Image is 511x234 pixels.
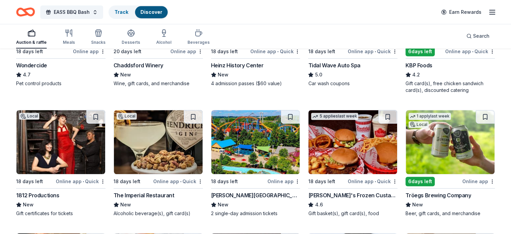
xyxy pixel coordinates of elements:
div: Local [117,113,137,120]
div: Beer, gift cards, and merchandise [406,210,495,217]
div: Auction & raffle [16,40,47,45]
div: Online app [170,47,203,56]
div: 18 days left [16,47,43,56]
button: Auction & raffle [16,26,47,48]
span: New [120,201,131,209]
div: Heinz History Center [211,61,264,69]
img: Image for 1812 Productions [16,110,105,174]
div: The Imperial Restaurant [114,191,174,199]
a: Discover [140,9,162,15]
div: Desserts [122,40,140,45]
div: 2 single-day admission tickets [211,210,300,217]
button: Desserts [122,26,140,48]
button: Beverages [187,26,210,48]
span: New [23,201,34,209]
span: New [218,201,228,209]
span: 5.0 [315,71,322,79]
span: New [412,201,423,209]
button: EASS BBQ Bash [40,5,103,19]
div: Online app Quick [445,47,495,56]
a: Image for Tröegs Brewing Company1 applylast weekLocal6days leftOnline appTröegs Brewing CompanyNe... [406,110,495,217]
div: Tidal Wave Auto Spa [308,61,360,69]
div: Online app Quick [348,47,397,56]
div: Snacks [91,40,105,45]
a: Image for The Imperial RestaurantLocal18 days leftOnline app•QuickThe Imperial RestaurantNewAlcoh... [114,110,203,217]
div: 18 days left [308,177,335,186]
div: Local [409,121,429,128]
span: New [120,71,131,79]
span: • [277,49,279,54]
div: 18 days left [114,177,140,186]
span: New [218,71,228,79]
div: Online app Quick [348,177,397,186]
div: Local [19,113,39,120]
div: Gift card(s), free chicken sandwich card(s), discounted catering [406,80,495,94]
div: 18 days left [308,47,335,56]
a: Image for Dorney Park & Wildwater Kingdom18 days leftOnline app[PERSON_NAME][GEOGRAPHIC_DATA]New2... [211,110,300,217]
div: KBP Foods [406,61,432,69]
div: 1812 Productions [16,191,59,199]
a: Image for 1812 ProductionsLocal18 days leftOnline app•Quick1812 ProductionsNewGift certificates f... [16,110,105,217]
a: Track [115,9,128,15]
div: Online app Quick [250,47,300,56]
div: 4 admission passes ($60 value) [211,80,300,87]
span: 4.6 [315,201,323,209]
img: Image for Freddy's Frozen Custard & Steakburgers [308,110,397,174]
div: Online app [267,177,300,186]
a: Home [16,4,35,20]
span: • [180,179,181,184]
span: • [375,179,376,184]
button: Snacks [91,26,105,48]
div: [PERSON_NAME][GEOGRAPHIC_DATA] [211,191,300,199]
button: Search [461,29,495,43]
div: 20 days left [114,47,141,56]
div: 18 days left [211,177,238,186]
img: Image for The Imperial Restaurant [114,110,203,174]
div: Pet control products [16,80,105,87]
span: 4.2 [412,71,420,79]
span: • [472,49,473,54]
div: Alcoholic beverage(s), gift card(s) [114,210,203,217]
div: Beverages [187,40,210,45]
span: 4.7 [23,71,31,79]
div: Online app [462,177,495,186]
div: Meals [63,40,75,45]
img: Image for Dorney Park & Wildwater Kingdom [211,110,300,174]
div: [PERSON_NAME]'s Frozen Custard & Steakburgers [308,191,397,199]
div: Online app Quick [153,177,203,186]
div: 6 days left [406,47,435,56]
div: Online app Quick [56,177,105,186]
div: 6 days left [406,177,435,186]
span: • [83,179,84,184]
button: TrackDiscover [109,5,168,19]
div: Alcohol [156,40,171,45]
span: EASS BBQ Bash [54,8,90,16]
button: Alcohol [156,26,171,48]
a: Earn Rewards [437,6,485,18]
div: 5 applies last week [311,113,358,120]
img: Image for Tröegs Brewing Company [406,110,495,174]
div: Gift basket(s), gift card(s), food [308,210,397,217]
div: Chaddsford Winery [114,61,163,69]
div: 18 days left [16,177,43,186]
div: Wondercide [16,61,47,69]
div: Tröegs Brewing Company [406,191,471,199]
div: Online app [73,47,105,56]
div: Wine, gift cards, and merchandise [114,80,203,87]
button: Meals [63,26,75,48]
div: 1 apply last week [409,113,451,120]
div: Car wash coupons [308,80,397,87]
span: Search [473,32,489,40]
span: • [375,49,376,54]
a: Image for Freddy's Frozen Custard & Steakburgers5 applieslast week18 days leftOnline app•Quick[PE... [308,110,397,217]
div: Gift certificates for tickets [16,210,105,217]
div: 18 days left [211,47,238,56]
